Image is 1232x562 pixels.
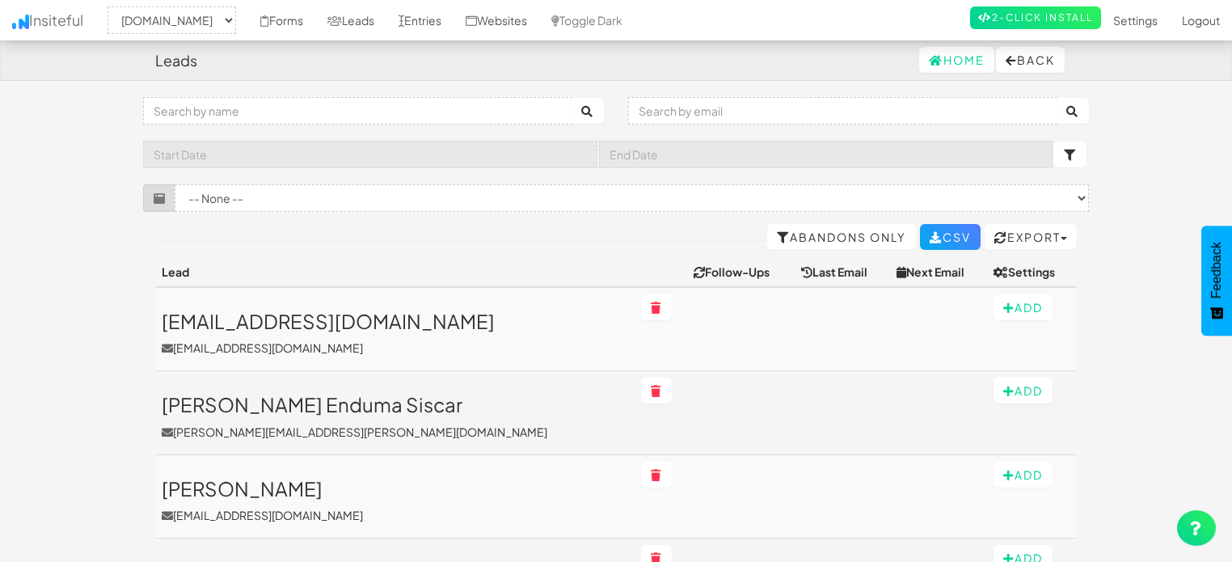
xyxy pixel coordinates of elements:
[162,394,628,439] a: [PERSON_NAME] Enduma Siscar[PERSON_NAME][EMAIL_ADDRESS][PERSON_NAME][DOMAIN_NAME]
[919,47,994,73] a: Home
[143,141,597,168] input: Start Date
[162,478,628,499] h3: [PERSON_NAME]
[599,141,1053,168] input: End Date
[162,340,628,356] p: [EMAIL_ADDRESS][DOMAIN_NAME]
[970,6,1101,29] a: 2-Click Install
[162,311,628,356] a: [EMAIL_ADDRESS][DOMAIN_NAME][EMAIL_ADDRESS][DOMAIN_NAME]
[143,97,572,125] input: Search by name
[628,97,1057,125] input: Search by email
[12,15,29,29] img: icon.png
[996,47,1065,73] button: Back
[994,378,1053,404] button: Add
[767,224,916,250] a: Abandons Only
[162,424,628,440] p: [PERSON_NAME][EMAIL_ADDRESS][PERSON_NAME][DOMAIN_NAME]
[994,462,1053,488] button: Add
[994,294,1053,320] button: Add
[162,394,628,415] h3: [PERSON_NAME] Enduma Siscar
[162,478,628,523] a: [PERSON_NAME][EMAIL_ADDRESS][DOMAIN_NAME]
[1209,242,1224,298] span: Feedback
[155,53,197,69] h4: Leads
[890,257,987,287] th: Next Email
[1201,226,1232,336] button: Feedback - Show survey
[687,257,794,287] th: Follow-Ups
[985,224,1077,250] button: Export
[987,257,1077,287] th: Settings
[795,257,890,287] th: Last Email
[162,311,628,332] h3: [EMAIL_ADDRESS][DOMAIN_NAME]
[162,507,628,523] p: [EMAIL_ADDRESS][DOMAIN_NAME]
[155,257,635,287] th: Lead
[920,224,981,250] a: CSV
